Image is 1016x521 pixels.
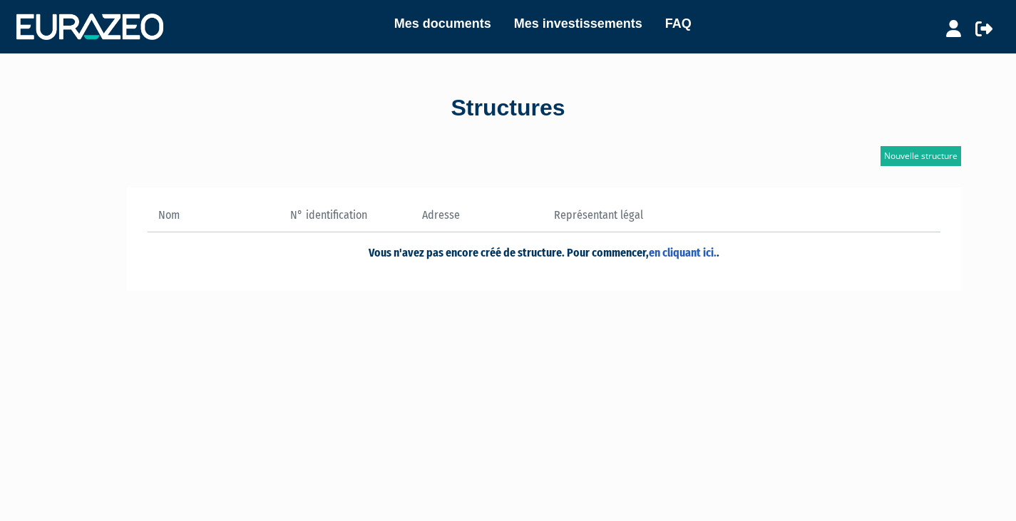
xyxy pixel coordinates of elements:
[514,14,642,33] a: Mes investissements
[881,146,961,166] a: Nouvelle structure
[148,232,940,271] td: Vous n'avez pas encore créé de structure. Pour commencer, .
[665,14,692,33] a: FAQ
[279,207,411,232] th: N° identification
[411,207,543,232] th: Adresse
[394,14,491,33] a: Mes documents
[102,92,915,125] div: Structures
[16,14,163,39] img: 1732889491-logotype_eurazeo_blanc_rvb.png
[649,246,717,259] a: en cliquant ici.
[148,207,279,232] th: Nom
[543,207,742,232] th: Représentant légal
